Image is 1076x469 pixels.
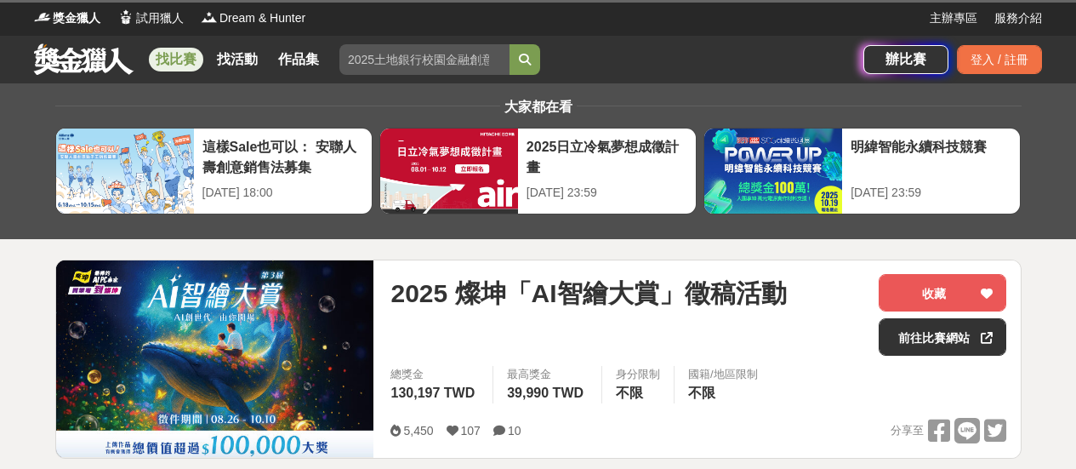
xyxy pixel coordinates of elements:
span: 不限 [616,386,643,400]
a: Logo獎金獵人 [34,9,100,27]
img: Logo [34,9,51,26]
a: 這樣Sale也可以： 安聯人壽創意銷售法募集[DATE] 18:00 [55,128,373,214]
img: Logo [201,9,218,26]
a: 找活動 [210,48,265,71]
a: Logo試用獵人 [117,9,184,27]
a: 服務介紹 [994,9,1042,27]
div: [DATE] 23:59 [527,184,687,202]
a: 明緯智能永續科技競賽[DATE] 23:59 [703,128,1021,214]
input: 2025土地銀行校園金融創意挑戰賽：從你出發 開啟智慧金融新頁 [339,44,510,75]
button: 收藏 [879,274,1006,312]
div: [DATE] 23:59 [851,184,1011,202]
div: [DATE] 18:00 [202,184,363,202]
a: 辦比賽 [863,45,948,74]
span: 試用獵人 [136,9,184,27]
a: 作品集 [271,48,326,71]
span: 不限 [688,386,715,400]
span: 107 [461,424,481,438]
a: 2025日立冷氣夢想成徵計畫[DATE] 23:59 [379,128,697,214]
span: 獎金獵人 [53,9,100,27]
span: 10 [508,424,521,438]
div: 這樣Sale也可以： 安聯人壽創意銷售法募集 [202,137,363,175]
div: 國籍/地區限制 [688,366,758,383]
a: 前往比賽網站 [879,318,1006,356]
div: 明緯智能永續科技競賽 [851,137,1011,175]
span: 39,990 TWD [507,386,584,400]
a: LogoDream & Hunter [201,9,305,27]
div: 身分限制 [616,366,660,383]
span: 最高獎金 [507,366,588,383]
span: 分享至 [891,418,924,443]
span: 130,197 TWD [390,386,475,400]
span: 2025 燦坤「AI智繪大賞」徵稿活動 [390,274,786,312]
span: 大家都在看 [500,100,577,114]
img: Cover Image [56,260,374,457]
div: 2025日立冷氣夢想成徵計畫 [527,137,687,175]
img: Logo [117,9,134,26]
div: 登入 / 註冊 [957,45,1042,74]
span: 5,450 [403,424,433,438]
a: 找比賽 [149,48,203,71]
a: 主辦專區 [930,9,977,27]
span: 總獎金 [390,366,479,383]
span: Dream & Hunter [219,9,305,27]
